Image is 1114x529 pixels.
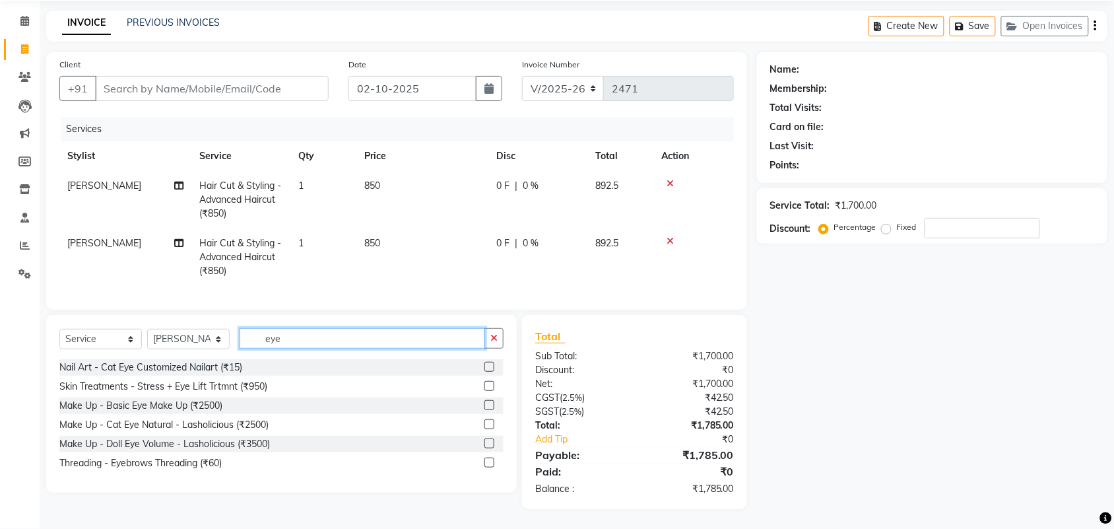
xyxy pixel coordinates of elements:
[59,380,267,394] div: Skin Treatments - Stress + Eye Lift Trtmnt (₹950)
[59,59,81,71] label: Client
[834,221,876,233] label: Percentage
[364,237,380,249] span: 850
[59,418,269,432] div: Make Up - Cat Eye Natural - Lasholicious (₹2500)
[535,330,566,343] span: Total
[770,139,814,153] div: Last Visit:
[634,405,744,419] div: ₹42.50
[535,392,560,404] span: CGST
[634,391,744,405] div: ₹42.50
[595,237,618,249] span: 892.5
[770,159,800,172] div: Points:
[59,141,191,171] th: Stylist
[868,16,944,36] button: Create New
[770,82,828,96] div: Membership:
[634,363,744,377] div: ₹0
[897,221,917,233] label: Fixed
[525,433,653,446] a: Add Tip
[496,236,509,250] span: 0 F
[356,141,488,171] th: Price
[522,59,579,71] label: Invoice Number
[523,179,539,193] span: 0 %
[525,464,635,479] div: Paid:
[348,59,366,71] label: Date
[523,236,539,250] span: 0 %
[634,482,744,496] div: ₹1,785.00
[653,433,744,446] div: ₹0
[562,392,582,403] span: 2.5%
[634,349,744,363] div: ₹1,700.00
[535,406,559,417] span: SGST
[835,199,877,213] div: ₹1,700.00
[587,141,653,171] th: Total
[770,222,811,236] div: Discount:
[290,141,356,171] th: Qty
[525,447,635,463] div: Payable:
[525,363,635,377] div: Discount:
[199,180,281,219] span: Hair Cut & Styling - Advanced Haircut (₹850)
[59,399,222,413] div: Make Up - Basic Eye Make Up (₹2500)
[525,419,635,433] div: Total:
[595,180,618,192] span: 892.5
[364,180,380,192] span: 850
[191,141,290,171] th: Service
[634,447,744,463] div: ₹1,785.00
[95,76,329,101] input: Search by Name/Mobile/Email/Code
[298,237,304,249] span: 1
[770,199,830,213] div: Service Total:
[496,179,509,193] span: 0 F
[298,180,304,192] span: 1
[515,179,517,193] span: |
[59,456,222,470] div: Threading - Eyebrows Threading (₹60)
[770,120,824,134] div: Card on file:
[525,482,635,496] div: Balance :
[67,237,141,249] span: [PERSON_NAME]
[488,141,587,171] th: Disc
[770,101,822,115] div: Total Visits:
[525,349,635,363] div: Sub Total:
[67,180,141,192] span: [PERSON_NAME]
[770,63,800,77] div: Name:
[59,361,242,374] div: Nail Art - Cat Eye Customized Nailart (₹15)
[59,76,96,101] button: +91
[240,328,485,349] input: Search or Scan
[525,391,635,405] div: ( )
[61,117,744,141] div: Services
[950,16,996,36] button: Save
[653,141,734,171] th: Action
[562,406,581,417] span: 2.5%
[515,236,517,250] span: |
[127,17,220,28] a: PREVIOUS INVOICES
[634,377,744,391] div: ₹1,700.00
[59,437,270,451] div: Make Up - Doll Eye Volume - Lasholicious (₹3500)
[525,405,635,419] div: ( )
[634,419,744,433] div: ₹1,785.00
[62,11,111,35] a: INVOICE
[1001,16,1089,36] button: Open Invoices
[199,237,281,277] span: Hair Cut & Styling - Advanced Haircut (₹850)
[634,464,744,479] div: ₹0
[525,377,635,391] div: Net:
